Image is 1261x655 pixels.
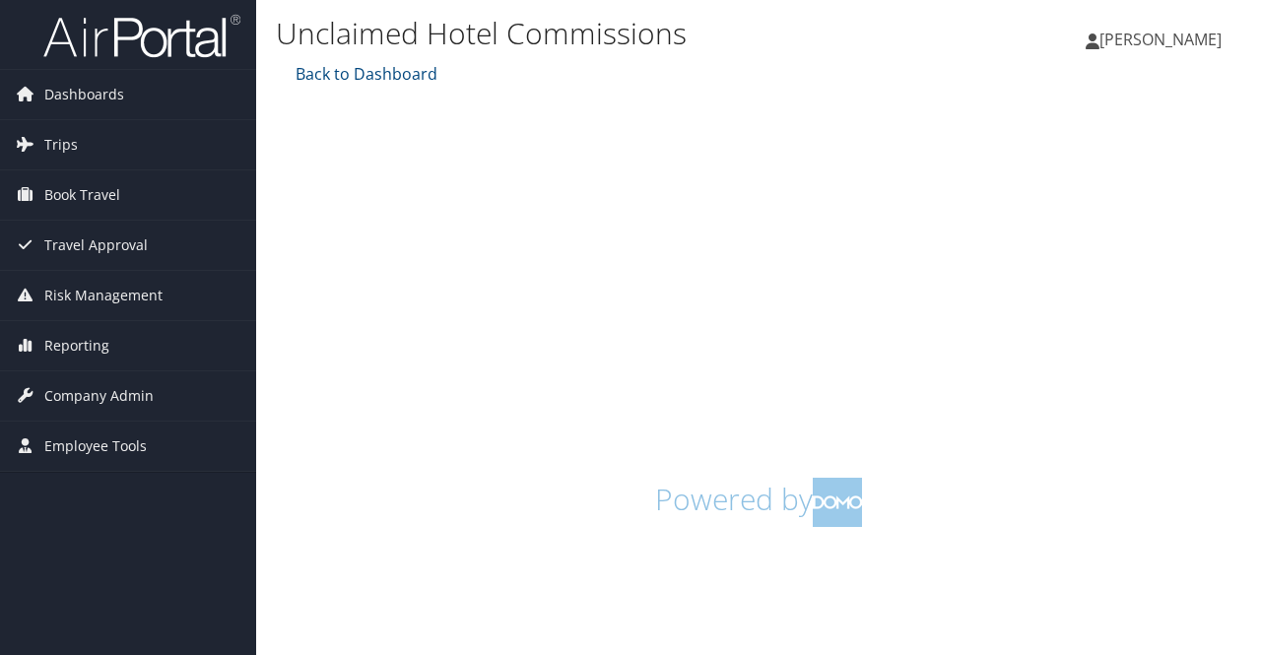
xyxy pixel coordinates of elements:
[291,478,1227,527] h1: Powered by
[1099,29,1222,50] span: [PERSON_NAME]
[1086,10,1241,69] a: [PERSON_NAME]
[276,13,919,54] h1: Unclaimed Hotel Commissions
[44,422,147,471] span: Employee Tools
[291,63,437,85] a: Back to Dashboard
[813,478,862,527] img: domo-logo.png
[44,170,120,220] span: Book Travel
[44,70,124,119] span: Dashboards
[44,271,163,320] span: Risk Management
[44,321,109,370] span: Reporting
[44,120,78,169] span: Trips
[43,13,240,59] img: airportal-logo.png
[44,221,148,270] span: Travel Approval
[44,371,154,421] span: Company Admin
